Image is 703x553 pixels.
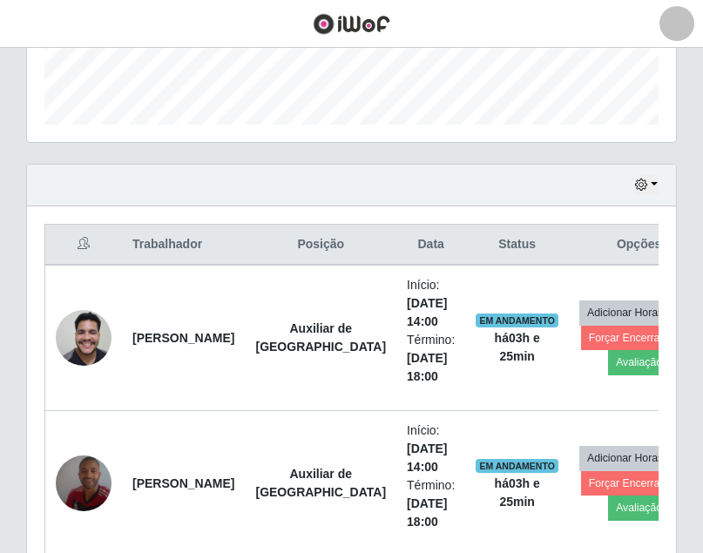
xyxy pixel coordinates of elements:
strong: há 03 h e 25 min [495,476,540,509]
time: [DATE] 14:00 [407,442,447,474]
button: Avaliação [608,350,670,374]
time: [DATE] 18:00 [407,351,447,383]
button: Avaliação [608,496,670,520]
th: Posição [245,225,396,266]
time: [DATE] 14:00 [407,296,447,328]
th: Status [465,225,569,266]
strong: Auxiliar de [GEOGRAPHIC_DATA] [255,467,386,499]
th: Data [396,225,465,266]
button: Forçar Encerramento [581,326,698,350]
strong: [PERSON_NAME] [132,331,234,345]
button: Adicionar Horas Extra [579,446,699,470]
img: 1753400047633.jpeg [56,434,112,533]
strong: Auxiliar de [GEOGRAPHIC_DATA] [255,321,386,354]
span: EM ANDAMENTO [476,459,558,473]
button: Adicionar Horas Extra [579,300,699,325]
li: Início: [407,276,455,331]
strong: [PERSON_NAME] [132,476,234,490]
img: CoreUI Logo [313,13,390,35]
li: Término: [407,331,455,386]
th: Trabalhador [122,225,245,266]
strong: há 03 h e 25 min [495,331,540,363]
img: 1750720776565.jpeg [56,300,112,374]
li: Início: [407,421,455,476]
time: [DATE] 18:00 [407,496,447,529]
span: EM ANDAMENTO [476,314,558,327]
li: Término: [407,476,455,531]
button: Forçar Encerramento [581,471,698,496]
